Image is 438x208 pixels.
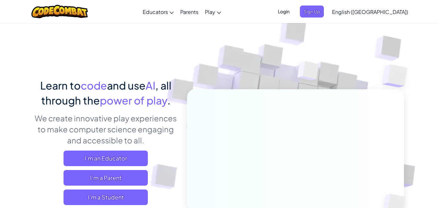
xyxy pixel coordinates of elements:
[369,49,425,104] img: Overlap cubes
[300,6,324,18] button: Sign Up
[64,151,148,166] a: I'm an Educator
[143,8,168,15] span: Educators
[274,6,293,18] button: Login
[146,79,155,92] span: AI
[332,8,408,15] span: English ([GEOGRAPHIC_DATA])
[64,170,148,186] a: I'm a Parent
[107,79,146,92] span: and use
[167,94,171,107] span: .
[100,94,167,107] span: power of play
[31,5,88,18] img: CodeCombat logo
[177,3,202,20] a: Parents
[329,3,411,20] a: English ([GEOGRAPHIC_DATA])
[139,3,177,20] a: Educators
[40,79,81,92] span: Learn to
[34,113,177,146] p: We create innovative play experiences to make computer science engaging and accessible to all.
[81,79,107,92] span: code
[202,3,224,20] a: Play
[205,8,215,15] span: Play
[285,48,332,97] img: Overlap cubes
[64,190,148,205] button: I'm a Student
